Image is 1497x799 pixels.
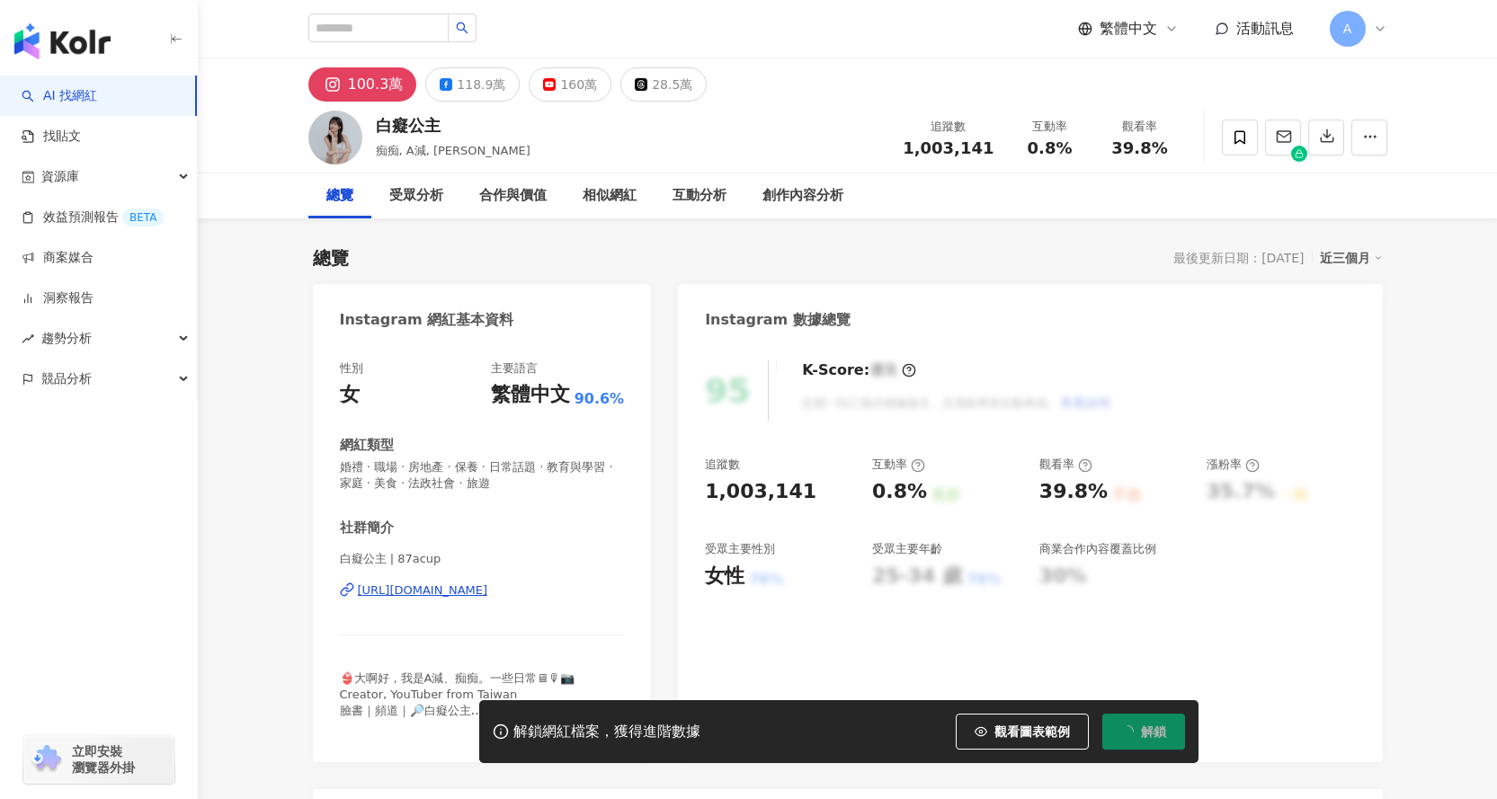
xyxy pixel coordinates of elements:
[376,114,530,137] div: 白癡公主
[620,67,707,102] button: 28.5萬
[22,128,81,146] a: 找貼文
[313,245,349,271] div: 總覽
[802,360,916,380] div: K-Score :
[29,745,64,774] img: chrome extension
[1039,478,1108,506] div: 39.8%
[340,381,360,409] div: 女
[652,72,692,97] div: 28.5萬
[513,723,700,741] div: 解鎖網紅檔案，獲得進階數據
[705,541,775,557] div: 受眾主要性別
[425,67,520,102] button: 118.9萬
[872,457,925,473] div: 互動率
[14,23,111,59] img: logo
[1320,246,1383,270] div: 近三個月
[340,519,394,537] div: 社群簡介
[705,478,816,506] div: 1,003,141
[1118,723,1136,740] span: loading
[903,138,994,157] span: 1,003,141
[308,111,362,164] img: KOL Avatar
[491,381,570,409] div: 繁體中文
[956,714,1089,750] button: 觀看圖表範例
[529,67,611,102] button: 160萬
[705,563,744,590] div: 女性
[1016,118,1084,136] div: 互動率
[358,582,488,599] div: [URL][DOMAIN_NAME]
[1028,139,1073,157] span: 0.8%
[340,310,514,330] div: Instagram 網紅基本資料
[1100,19,1157,39] span: 繁體中文
[340,582,625,599] a: [URL][DOMAIN_NAME]
[41,156,79,197] span: 資源庫
[705,457,740,473] div: 追蹤數
[1111,139,1167,157] span: 39.8%
[673,185,726,207] div: 互動分析
[389,185,443,207] div: 受眾分析
[22,87,97,105] a: searchAI 找網紅
[903,118,994,136] div: 追蹤數
[994,724,1070,739] span: 觀看圖表範例
[479,185,547,207] div: 合作與價值
[41,359,92,399] span: 競品分析
[376,144,530,157] span: 痴痴, A減, [PERSON_NAME]
[1102,714,1185,750] button: 解鎖
[872,541,942,557] div: 受眾主要年齡
[72,743,135,776] span: 立即安裝 瀏覽器外掛
[22,249,94,267] a: 商案媒合
[340,459,625,492] span: 婚禮 · 職場 · 房地產 · 保養 · 日常話題 · 教育與學習 · 家庭 · 美食 · 法政社會 · 旅遊
[456,22,468,34] span: search
[340,360,363,377] div: 性別
[340,551,625,567] span: 白癡公主 | 87acup
[348,72,404,97] div: 100.3萬
[1173,251,1304,265] div: 最後更新日期：[DATE]
[326,185,353,207] div: 總覽
[1343,19,1352,39] span: A
[340,671,575,734] span: 👙大啊好，我是A減、痴痴。一些日常🖥🎙📷 Creator, YouTuber from Taiwan 臉書｜頻道｜🔎白癡公主 @dle_8791 放攝影照的小帳
[1039,541,1156,557] div: 商業合作內容覆蓋比例
[22,209,164,226] a: 效益預測報告BETA
[1106,118,1174,136] div: 觀看率
[457,72,505,97] div: 118.9萬
[23,735,174,784] a: chrome extension立即安裝 瀏覽器外掛
[583,185,637,207] div: 相似網紅
[22,333,34,345] span: rise
[705,310,851,330] div: Instagram 數據總覽
[1207,457,1260,473] div: 漲粉率
[575,389,625,409] span: 90.6%
[1141,724,1166,739] span: 解鎖
[41,318,92,359] span: 趨勢分析
[560,72,597,97] div: 160萬
[22,289,94,307] a: 洞察報告
[1039,457,1092,473] div: 觀看率
[340,436,394,455] div: 網紅類型
[491,360,538,377] div: 主要語言
[762,185,843,207] div: 創作內容分析
[1236,20,1294,37] span: 活動訊息
[308,67,417,102] button: 100.3萬
[872,478,927,506] div: 0.8%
